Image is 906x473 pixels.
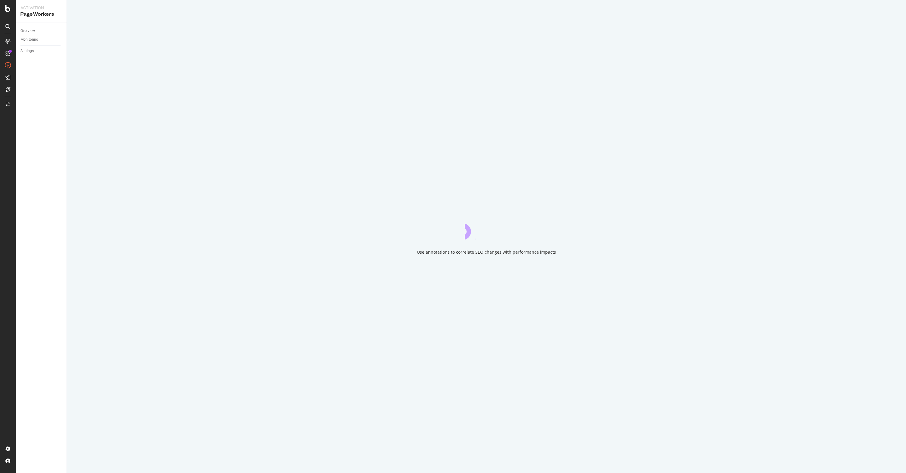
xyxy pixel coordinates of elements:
div: animation [465,218,508,240]
div: Settings [20,48,34,54]
div: Monitoring [20,36,38,43]
a: Settings [20,48,62,54]
div: PageWorkers [20,11,62,18]
div: Activation [20,5,62,11]
a: Monitoring [20,36,62,43]
a: Overview [20,28,62,34]
div: Use annotations to correlate SEO changes with performance impacts [417,249,556,255]
div: Overview [20,28,35,34]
